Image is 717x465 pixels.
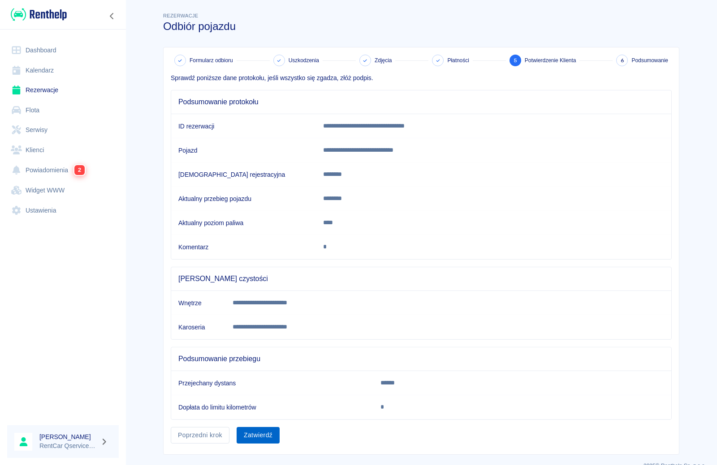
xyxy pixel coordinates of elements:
[621,56,624,65] span: 6
[178,243,309,252] h6: Komentarz
[178,146,309,155] h6: Pojazd
[105,10,119,22] button: Zwiń nawigację
[514,56,517,65] span: 5
[178,403,366,412] h6: Dopłata do limitu kilometrów
[289,56,319,64] span: Uszkodzenia
[7,180,119,201] a: Widget WWW
[178,379,366,388] h6: Przejechany dystans
[178,354,664,363] span: Podsumowanie przebiegu
[375,56,392,64] span: Zdjęcia
[163,13,198,18] span: Rezerwacje
[7,60,119,81] a: Kalendarz
[178,218,309,227] h6: Aktualny poziom paliwa
[7,80,119,100] a: Rezerwacje
[39,441,97,451] p: RentCar Qservice Damar Parts
[178,170,309,179] h6: [DEMOGRAPHIC_DATA] rejestracyjna
[7,120,119,140] a: Serwisy
[7,40,119,60] a: Dashboard
[171,73,672,83] p: Sprawdź poniższe dane protokołu, jeśli wszystko się zgadza, złóż podpis.
[447,56,469,64] span: Płatności
[178,122,309,131] h6: ID rezerwacji
[178,98,664,107] span: Podsumowanie protokołu
[7,7,67,22] a: Renthelp logo
[7,140,119,160] a: Klienci
[178,323,218,332] h6: Karoseria
[171,427,229,444] button: Poprzedni krok
[178,299,218,307] h6: Wnętrze
[631,56,668,64] span: Podsumowanie
[163,20,679,33] h3: Odbiór pojazdu
[525,56,576,64] span: Potwierdzenie Klienta
[178,194,309,203] h6: Aktualny przebieg pojazdu
[178,274,664,283] span: [PERSON_NAME] czystości
[7,160,119,180] a: Powiadomienia2
[190,56,233,64] span: Formularz odbioru
[39,432,97,441] h6: [PERSON_NAME]
[74,165,85,175] span: 2
[237,427,280,444] button: Zatwierdź
[7,100,119,120] a: Flota
[11,7,67,22] img: Renthelp logo
[7,201,119,221] a: Ustawienia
